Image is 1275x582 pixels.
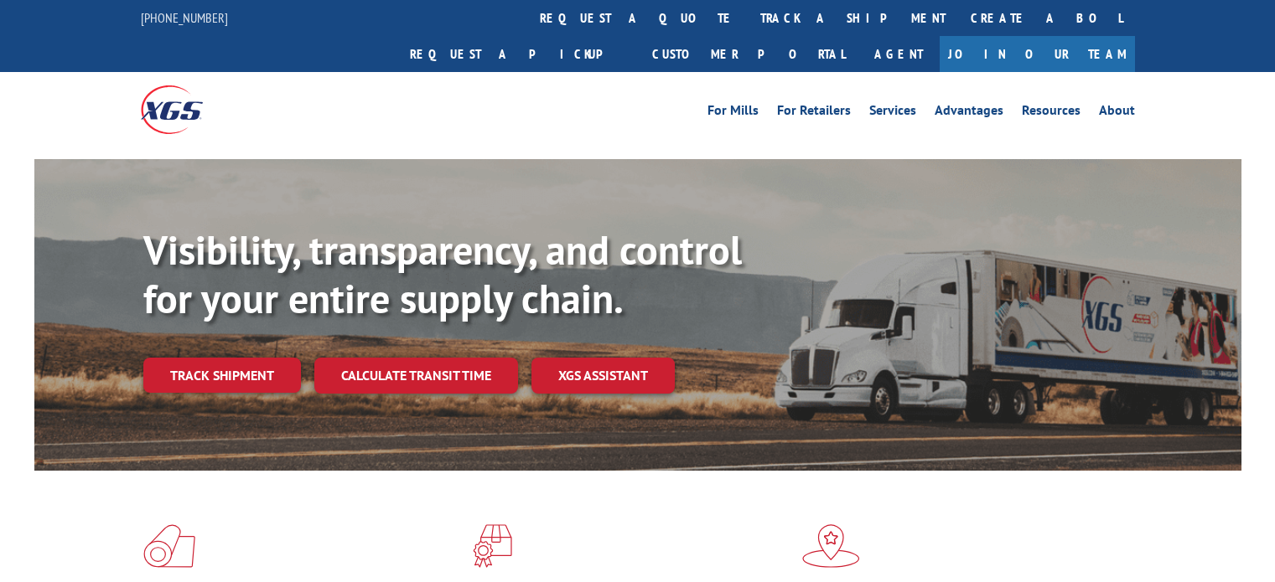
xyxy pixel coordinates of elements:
[531,358,675,394] a: XGS ASSISTANT
[777,104,851,122] a: For Retailers
[143,524,195,568] img: xgs-icon-total-supply-chain-intelligence-red
[707,104,759,122] a: For Mills
[314,358,518,394] a: Calculate transit time
[1099,104,1135,122] a: About
[143,358,301,393] a: Track shipment
[141,9,228,26] a: [PHONE_NUMBER]
[858,36,940,72] a: Agent
[473,524,512,568] img: xgs-icon-focused-on-flooring-red
[802,524,860,568] img: xgs-icon-flagship-distribution-model-red
[143,224,742,324] b: Visibility, transparency, and control for your entire supply chain.
[940,36,1135,72] a: Join Our Team
[397,36,640,72] a: Request a pickup
[935,104,1003,122] a: Advantages
[1022,104,1081,122] a: Resources
[640,36,858,72] a: Customer Portal
[869,104,916,122] a: Services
